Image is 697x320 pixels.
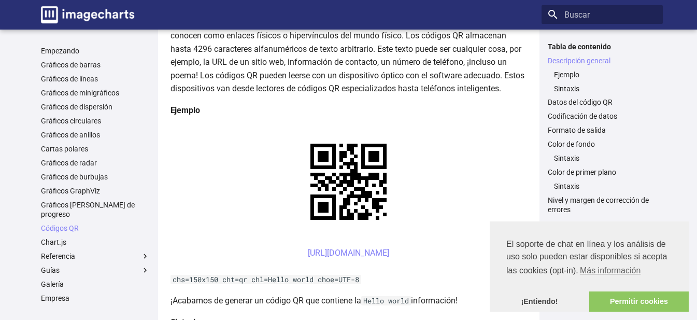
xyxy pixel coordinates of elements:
font: Permitir cookies [610,297,668,305]
font: Gráficos de líneas [41,75,98,83]
font: Gráficos de radar [41,159,97,167]
font: Gráficos de anillos [41,131,100,139]
a: Empezando [41,46,150,55]
font: Galería [41,280,64,288]
img: cuadro [292,126,405,238]
a: Color de primer plano [548,168,657,177]
font: Sintaxis [554,85,579,93]
a: Documentación de gráficos de imágenes [37,2,138,27]
font: El soporte de chat en línea y los análisis de uso solo pueden estar disponibles si acepta las coo... [506,240,667,275]
a: Sintaxis [554,182,657,191]
a: Galería [41,280,150,289]
a: Codificación de datos [548,112,657,121]
font: Más información [580,266,641,275]
font: Gráficos de minigráficos [41,89,119,97]
font: Ejemplo [170,105,200,115]
a: Descartar mensaje de cookies [490,291,589,312]
input: Buscar [542,5,663,24]
font: Empezando [41,47,79,55]
a: Gráficos de líneas [41,74,150,84]
font: Gráficos de dispersión [41,103,112,111]
a: Descripción general [548,56,657,65]
font: Codificación de datos [548,112,617,120]
a: Empresa [41,294,150,303]
a: Nivel y margen de corrección de errores [548,196,657,214]
font: ¡Acabamos de generar un código QR que contiene la [170,296,361,305]
a: Sintaxis [554,154,657,163]
font: Gráficos circulares [41,117,101,125]
a: Gráficos [PERSON_NAME] de progreso [41,200,150,219]
a: Cartas polares [41,144,150,154]
nav: Color de fondo [548,154,657,163]
a: Gráficos de minigráficos [41,88,150,98]
font: Sintaxis [554,182,579,190]
font: Formato de salida [548,126,606,134]
a: Obtenga más información sobre las cookies [578,263,643,279]
a: Datos del código QR [548,98,657,107]
a: [URL][DOMAIN_NAME]​ [308,248,389,258]
font: Gráficos [PERSON_NAME] de progreso [41,201,135,218]
font: Gráficos de barras [41,61,101,69]
font: Chart.js [41,238,66,246]
code: Hello world [361,296,411,305]
a: Gráficos de barras [41,60,150,69]
a: Chart.js [41,238,150,247]
font: Color de primer plano [548,168,616,176]
font: Ejemplo [554,71,579,79]
a: Gráficos GraphViz [41,186,150,196]
font: Referencia [41,252,75,260]
a: Gráficos circulares [41,116,150,126]
font: Gráficos GraphViz [41,187,100,195]
a: Gráficos de radar [41,158,150,168]
a: Códigos QR [41,224,150,233]
font: Color de fondo [548,140,595,148]
code: chs=150x150 cht=qr chl=Hello world choe=UTF-8 [170,275,361,284]
a: Gráficos de dispersión [41,102,150,112]
font: ¡Entiendo! [521,297,558,305]
a: Color de fondo [548,140,657,149]
font: Códigos QR [41,224,79,232]
a: Ejemplo [554,70,657,79]
nav: Descripción general [548,70,657,93]
font: información! [411,296,458,305]
a: Formato de salida [548,126,657,135]
a: Gráficos de anillos [41,130,150,140]
img: logo [41,6,134,23]
font: Nivel y margen de corrección de errores [548,196,649,214]
font: Datos del código QR [548,98,613,106]
font: Cartas polares [41,145,88,153]
font: Descripción general [548,57,610,65]
font: Gráficos de burbujas [41,173,108,181]
font: Guías [41,266,60,274]
font: Empresa [41,294,69,302]
a: SDK y bibliotecas [41,308,150,317]
font: Tabla de contenido [548,43,611,51]
div: consentimiento de cookies [490,221,689,312]
a: Sintaxis [554,84,657,93]
nav: Color de primer plano [548,182,657,191]
font: [URL][DOMAIN_NAME] [308,248,389,258]
font: Sintaxis [554,154,579,162]
a: Gráficos de burbujas [41,172,150,182]
a: permitir cookies [589,291,689,312]
nav: Tabla de contenido [542,42,663,215]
